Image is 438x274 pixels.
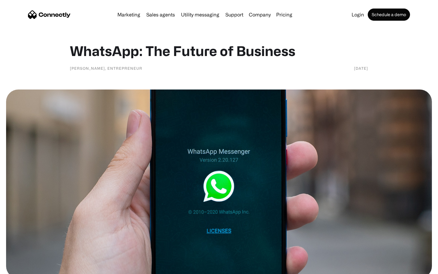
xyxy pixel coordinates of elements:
a: Support [223,12,246,17]
h1: WhatsApp: The Future of Business [70,43,368,59]
div: Company [249,10,271,19]
a: Schedule a demo [368,9,410,21]
a: Login [349,12,367,17]
a: Pricing [274,12,295,17]
a: Marketing [115,12,143,17]
div: [PERSON_NAME], Entrepreneur [70,65,142,71]
div: [DATE] [354,65,368,71]
aside: Language selected: English [6,263,36,272]
ul: Language list [12,263,36,272]
a: Utility messaging [179,12,222,17]
a: Sales agents [144,12,177,17]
